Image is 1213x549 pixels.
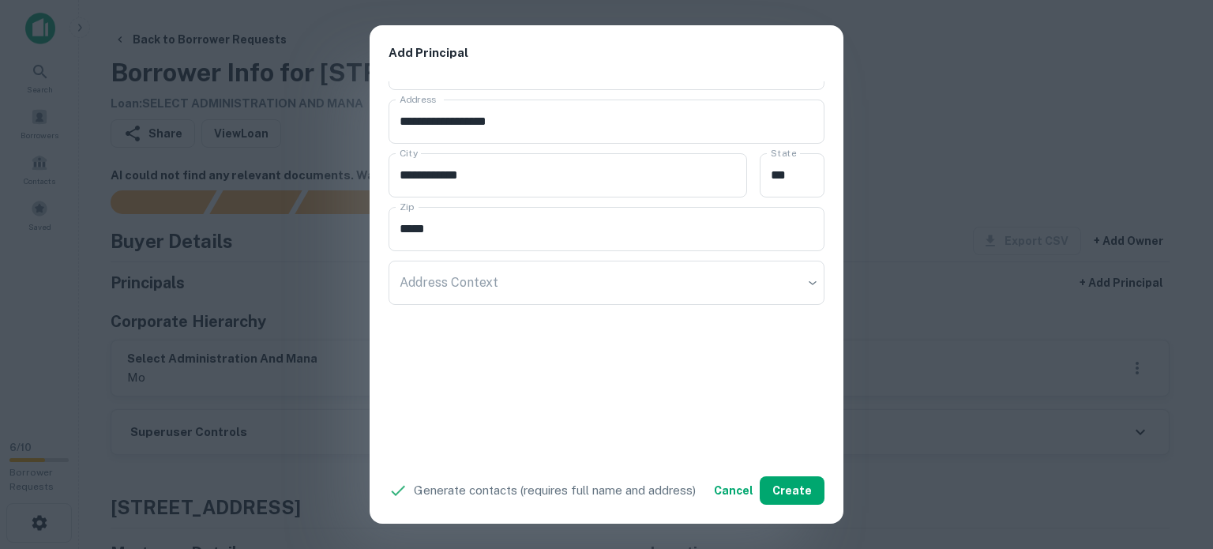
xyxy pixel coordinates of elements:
label: City [400,146,418,160]
div: ​ [389,261,824,305]
label: State [771,146,796,160]
button: Cancel [708,476,760,505]
iframe: Chat Widget [1134,423,1213,498]
p: Generate contacts (requires full name and address) [414,481,696,500]
button: Create [760,476,824,505]
h2: Add Principal [370,25,843,81]
label: Address [400,92,436,106]
label: Zip [400,200,414,213]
